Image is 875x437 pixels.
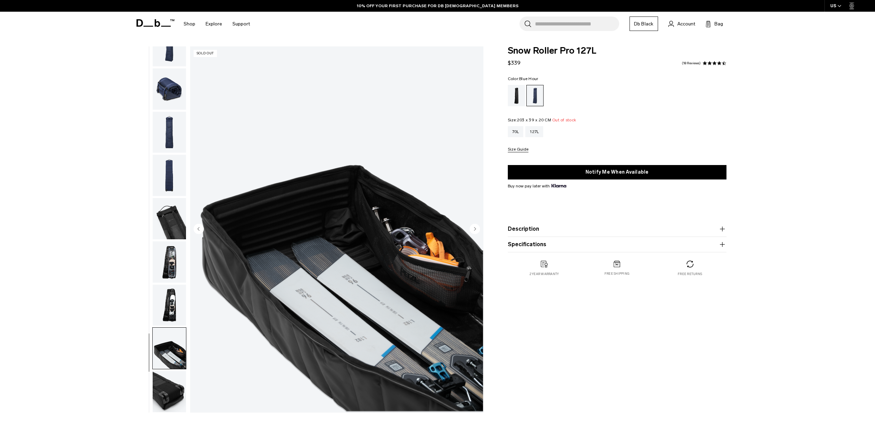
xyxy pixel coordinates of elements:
[508,165,726,179] button: Notify Me When Available
[508,240,726,249] button: Specifications
[152,68,186,110] button: Snow Roller Pro 127L Blue Hour
[508,147,528,152] button: Size Guide
[153,198,186,239] img: Snow Roller Pro 127L Blue Hour
[508,126,524,137] a: 70L
[152,327,186,369] button: Snow Roller Pro 127L Blue Hour
[178,12,255,36] nav: Main Navigation
[470,223,480,235] button: Next slide
[526,85,544,106] a: Blue Hour
[551,184,566,187] img: {"height" => 20, "alt" => "Klarna"}
[678,272,702,276] p: Free returns
[508,77,538,81] legend: Color:
[508,225,726,233] button: Description
[184,12,195,36] a: Shop
[525,126,543,137] a: 127L
[153,285,186,326] img: Snow Roller Pro 127L Blue Hour
[152,154,186,196] button: Snow Roller Pro 127L Blue Hour
[190,46,483,413] li: 8 / 9
[508,46,726,55] span: Snow Roller Pro 127L
[668,20,695,28] a: Account
[194,223,204,235] button: Previous slide
[152,241,186,283] button: Snow Roller Pro 127L Blue Hour
[604,271,630,276] p: Free shipping
[508,183,566,189] span: Buy now pay later with
[519,76,538,81] span: Blue Hour
[153,68,186,110] img: Snow Roller Pro 127L Blue Hour
[153,241,186,283] img: Snow Roller Pro 127L Blue Hour
[153,328,186,369] img: Snow Roller Pro 127L Blue Hour
[706,20,723,28] button: Bag
[508,118,576,122] legend: Size:
[152,371,186,413] button: Snow Roller Pro 127L Blue Hour
[682,62,701,65] a: 18 reviews
[206,12,222,36] a: Explore
[153,155,186,196] img: Snow Roller Pro 127L Blue Hour
[529,272,559,276] p: 2 year warranty
[357,3,518,9] a: 10% OFF YOUR FIRST PURCHASE FOR DB [DEMOGRAPHIC_DATA] MEMBERS
[517,118,551,122] span: 203 x 39 x 20 CM
[152,111,186,153] button: Snow Roller Pro 127L Blue Hour
[194,50,217,57] p: Sold Out
[508,85,525,106] a: Black Out
[552,118,576,122] span: Out of stock
[714,20,723,28] span: Bag
[190,46,483,413] img: Snow Roller Pro 127L Blue Hour
[153,371,186,412] img: Snow Roller Pro 127L Blue Hour
[630,17,658,31] a: Db Black
[152,198,186,240] button: Snow Roller Pro 127L Blue Hour
[153,112,186,153] img: Snow Roller Pro 127L Blue Hour
[152,284,186,326] button: Snow Roller Pro 127L Blue Hour
[508,59,521,66] span: $339
[232,12,250,36] a: Support
[677,20,695,28] span: Account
